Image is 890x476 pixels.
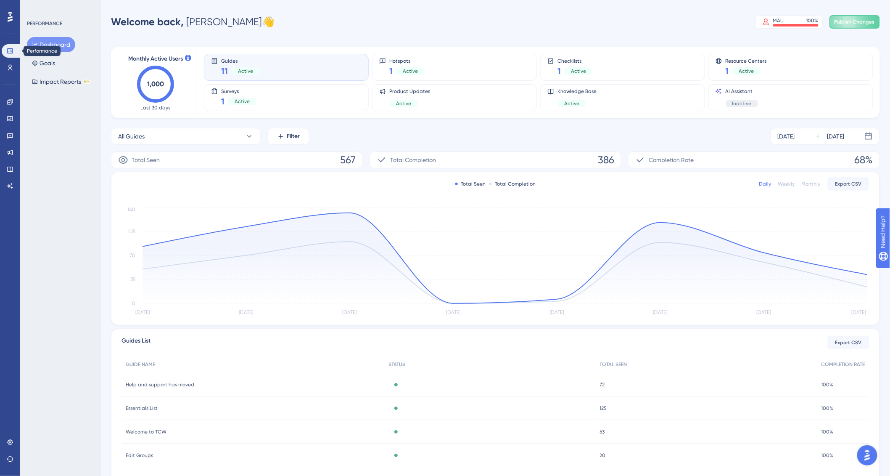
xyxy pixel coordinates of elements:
[129,253,135,258] tspan: 70
[127,207,135,213] tspan: 140
[557,65,561,77] span: 1
[600,428,605,435] span: 63
[147,80,164,88] text: 1,000
[27,74,95,89] button: Impact ReportsBETA
[130,277,135,282] tspan: 35
[221,65,228,77] span: 11
[27,20,62,27] div: PERFORMANCE
[649,155,694,165] span: Completion Rate
[83,80,90,84] div: BETA
[446,310,460,316] tspan: [DATE]
[235,98,250,105] span: Active
[835,19,875,25] span: Publish Changes
[557,88,597,95] span: Knowledge Base
[388,361,405,368] span: STATUS
[571,68,586,74] span: Active
[759,181,771,187] div: Daily
[221,58,260,64] span: Guides
[598,153,614,167] span: 386
[827,177,869,191] button: Export CSV
[128,229,135,234] tspan: 105
[27,56,60,71] button: Goals
[600,405,607,412] span: 125
[821,361,865,368] span: COMPLETION RATE
[806,17,819,24] div: 100 %
[121,336,151,349] span: Guides List
[343,310,357,316] tspan: [DATE]
[221,88,256,94] span: Surveys
[389,58,425,64] span: Hotspots
[726,58,767,64] span: Resource Centers
[20,2,53,12] span: Need Help?
[827,131,845,141] div: [DATE]
[726,88,758,95] span: AI Assistant
[821,381,834,388] span: 100%
[239,310,253,316] tspan: [DATE]
[855,443,880,468] iframe: UserGuiding AI Assistant Launcher
[132,300,135,306] tspan: 0
[287,131,300,141] span: Filter
[238,68,253,74] span: Active
[835,181,862,187] span: Export CSV
[111,15,275,29] div: [PERSON_NAME] 👋
[855,153,873,167] span: 68%
[600,452,606,459] span: 20
[549,310,564,316] tspan: [DATE]
[396,100,411,107] span: Active
[403,68,418,74] span: Active
[132,155,160,165] span: Total Seen
[600,361,627,368] span: TOTAL SEEN
[128,54,183,64] span: Monthly Active Users
[821,405,834,412] span: 100%
[455,181,486,187] div: Total Seen
[739,68,754,74] span: Active
[802,181,821,187] div: Monthly
[340,153,356,167] span: 567
[821,428,834,435] span: 100%
[141,104,171,111] span: Last 30 days
[557,58,593,64] span: Checklists
[111,16,184,28] span: Welcome back,
[390,155,436,165] span: Total Completion
[27,37,75,52] button: Dashboard
[852,310,866,316] tspan: [DATE]
[653,310,667,316] tspan: [DATE]
[726,65,729,77] span: 1
[600,381,605,388] span: 72
[126,428,166,435] span: Welcome to TCW
[267,128,309,145] button: Filter
[221,96,224,107] span: 1
[835,339,862,346] span: Export CSV
[126,405,158,412] span: Essentials List
[126,361,155,368] span: GUIDE NAME
[389,88,430,95] span: Product Updates
[778,131,795,141] div: [DATE]
[126,381,194,388] span: Help and support has moved
[829,15,880,29] button: Publish Changes
[827,336,869,349] button: Export CSV
[489,181,536,187] div: Total Completion
[821,452,834,459] span: 100%
[389,65,393,77] span: 1
[773,17,784,24] div: MAU
[778,181,795,187] div: Weekly
[757,310,771,316] tspan: [DATE]
[564,100,579,107] span: Active
[732,100,752,107] span: Inactive
[126,452,153,459] span: Edit Groups
[111,128,261,145] button: All Guides
[135,310,150,316] tspan: [DATE]
[118,131,145,141] span: All Guides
